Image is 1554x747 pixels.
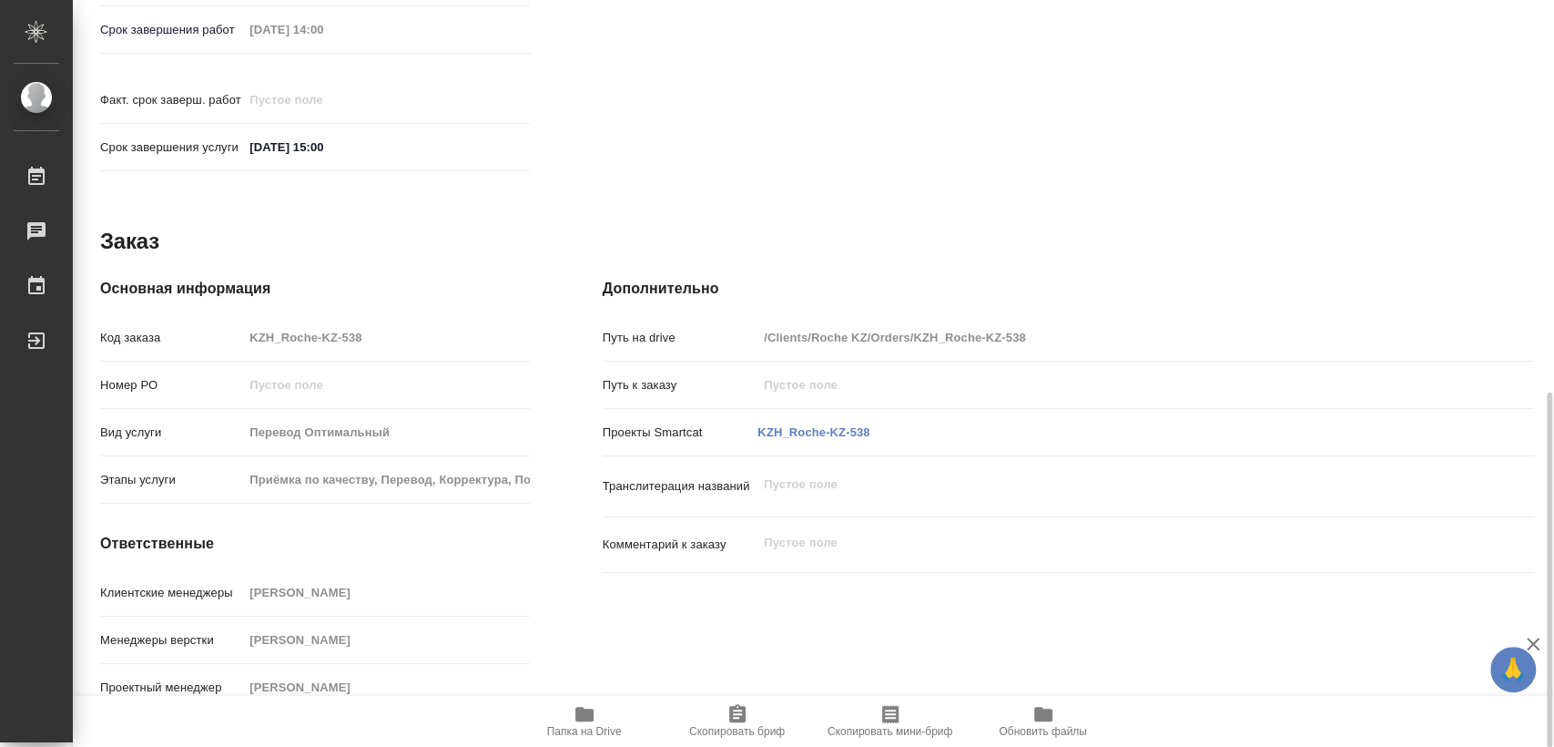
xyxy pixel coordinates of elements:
[100,138,243,157] p: Срок завершения услуги
[757,324,1456,351] input: Пустое поле
[100,679,243,697] p: Проектный менеджер
[757,372,1456,398] input: Пустое поле
[243,324,529,351] input: Пустое поле
[243,16,402,43] input: Пустое поле
[100,21,243,39] p: Срок завершения работ
[100,471,243,489] p: Этапы услуги
[100,91,243,109] p: Факт. срок заверш. работ
[243,372,529,398] input: Пустое поле
[661,696,814,747] button: Скопировать бриф
[828,725,952,738] span: Скопировать мини-бриф
[243,419,529,445] input: Пустое поле
[243,674,529,701] input: Пустое поле
[100,584,243,602] p: Клиентские менеджеры
[603,536,758,554] p: Комментарий к заказу
[999,725,1087,738] span: Обновить файлы
[100,376,243,394] p: Номер РО
[508,696,661,747] button: Папка на Drive
[100,631,243,650] p: Менеджеры верстки
[757,425,869,439] a: KZH_Roche-KZ-538
[100,329,243,347] p: Код заказа
[547,725,622,738] span: Папка на Drive
[603,376,758,394] p: Путь к заказу
[603,329,758,347] p: Путь на drive
[243,579,529,606] input: Пустое поле
[100,424,243,442] p: Вид услуги
[1498,650,1529,689] span: 🙏
[1490,647,1536,692] button: 🙏
[100,278,530,300] h4: Основная информация
[243,627,529,653] input: Пустое поле
[814,696,967,747] button: Скопировать мини-бриф
[100,533,530,555] h4: Ответственные
[603,278,1534,300] h4: Дополнительно
[603,477,758,496] p: Транслитерация названий
[243,134,402,160] input: ✎ Введи что-нибудь
[967,696,1120,747] button: Обновить файлы
[689,725,785,738] span: Скопировать бриф
[100,227,159,256] h2: Заказ
[603,424,758,442] p: Проекты Smartcat
[243,466,529,493] input: Пустое поле
[243,87,402,113] input: Пустое поле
